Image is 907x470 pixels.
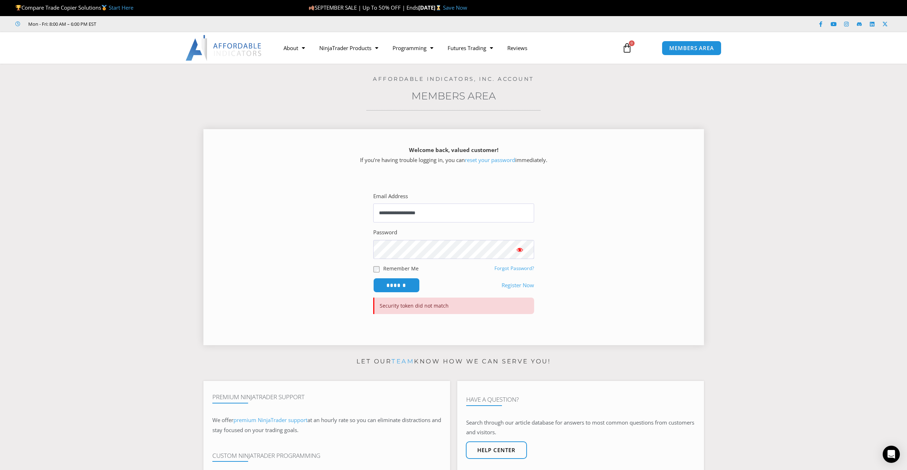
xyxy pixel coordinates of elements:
iframe: Customer reviews powered by Trustpilot [106,20,213,28]
label: Remember Me [383,265,419,272]
label: Email Address [373,191,408,201]
a: Forgot Password? [494,265,534,271]
label: Password [373,227,397,238]
strong: Welcome back, valued customer! [409,146,498,153]
img: ⌛ [436,5,441,10]
a: Help center [466,441,527,459]
span: MEMBERS AREA [669,45,714,51]
a: Programming [385,40,440,56]
a: MEMBERS AREA [662,41,721,55]
a: Affordable Indicators, Inc. Account [373,75,534,82]
p: Let our know how we can serve you! [203,356,704,367]
a: NinjaTrader Products [312,40,385,56]
a: Save Now [443,4,467,11]
img: LogoAI | Affordable Indicators – NinjaTrader [186,35,262,61]
a: team [391,358,414,365]
strong: [DATE] [418,4,443,11]
p: Search through our article database for answers to most common questions from customers and visit... [466,418,695,438]
img: 🏆 [16,5,21,10]
span: at an hourly rate so you can eliminate distractions and stay focused on your trading goals. [212,416,441,434]
a: premium NinjaTrader support [233,416,307,424]
h4: Custom NinjaTrader Programming [212,452,441,459]
a: Register Now [502,280,534,290]
button: Show password [506,240,534,259]
img: 🥇 [102,5,107,10]
span: Mon - Fri: 8:00 AM – 6:00 PM EST [26,20,96,28]
img: 🍂 [309,5,314,10]
span: Help center [477,447,516,453]
a: Start Here [109,4,133,11]
nav: Menu [276,40,614,56]
a: 0 [611,38,643,58]
h4: Premium NinjaTrader Support [212,393,441,401]
a: reset your password [465,156,515,163]
span: Compare Trade Copier Solutions [15,4,133,11]
a: About [276,40,312,56]
div: Open Intercom Messenger [883,446,900,463]
h4: Have A Question? [466,396,695,403]
a: Futures Trading [440,40,500,56]
span: 0 [629,40,635,46]
a: Reviews [500,40,534,56]
p: If you’re having trouble logging in, you can immediately. [216,145,691,165]
a: Members Area [411,90,496,102]
span: We offer [212,416,233,424]
span: SEPTEMBER SALE | Up To 50% OFF | Ends [309,4,418,11]
p: Security token did not match [373,298,534,314]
